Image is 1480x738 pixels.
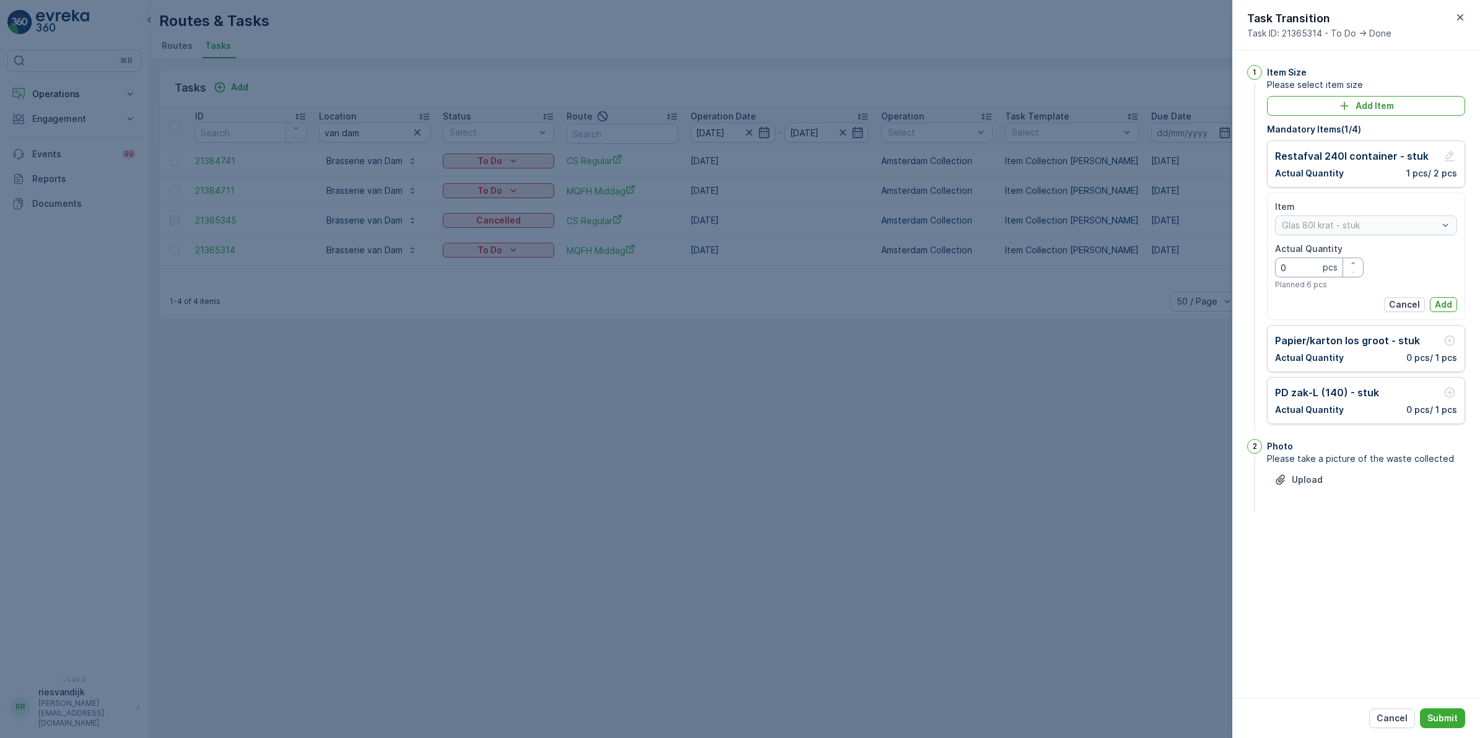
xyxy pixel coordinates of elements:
[1427,712,1458,724] p: Submit
[1292,474,1323,486] p: Upload
[1275,385,1379,400] p: PD zak-L (140) - stuk
[1377,712,1408,724] p: Cancel
[1384,297,1425,312] button: Cancel
[1275,280,1327,290] span: Planned 6 pcs
[1275,333,1420,348] p: Papier/karton los groot - stuk
[1247,27,1391,40] span: Task ID: 21365314 - To Do -> Done
[1247,439,1262,454] div: 2
[1275,404,1344,416] p: Actual Quantity
[1430,297,1457,312] button: Add
[1275,167,1344,180] p: Actual Quantity
[1247,10,1391,27] p: Task Transition
[1323,261,1338,274] p: pcs
[1356,100,1394,112] p: Add Item
[1275,201,1295,212] label: Item
[1267,66,1307,79] p: Item Size
[1267,440,1293,453] p: Photo
[1267,470,1330,490] button: Upload File
[1406,352,1457,364] p: 0 pcs / 1 pcs
[1247,65,1262,80] div: 1
[1267,123,1465,136] p: Mandatory Items ( 1 / 4 )
[1406,404,1457,416] p: 0 pcs / 1 pcs
[1435,298,1452,311] p: Add
[1275,352,1344,364] p: Actual Quantity
[1369,708,1415,728] button: Cancel
[1406,167,1457,180] p: 1 pcs / 2 pcs
[1389,298,1420,311] p: Cancel
[1267,453,1465,465] span: Please take a picture of the waste collected
[1275,149,1429,163] p: Restafval 240l container - stuk
[1267,79,1465,91] span: Please select item size
[1275,243,1343,254] label: Actual Quantity
[1267,96,1465,116] button: Add Item
[1420,708,1465,728] button: Submit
